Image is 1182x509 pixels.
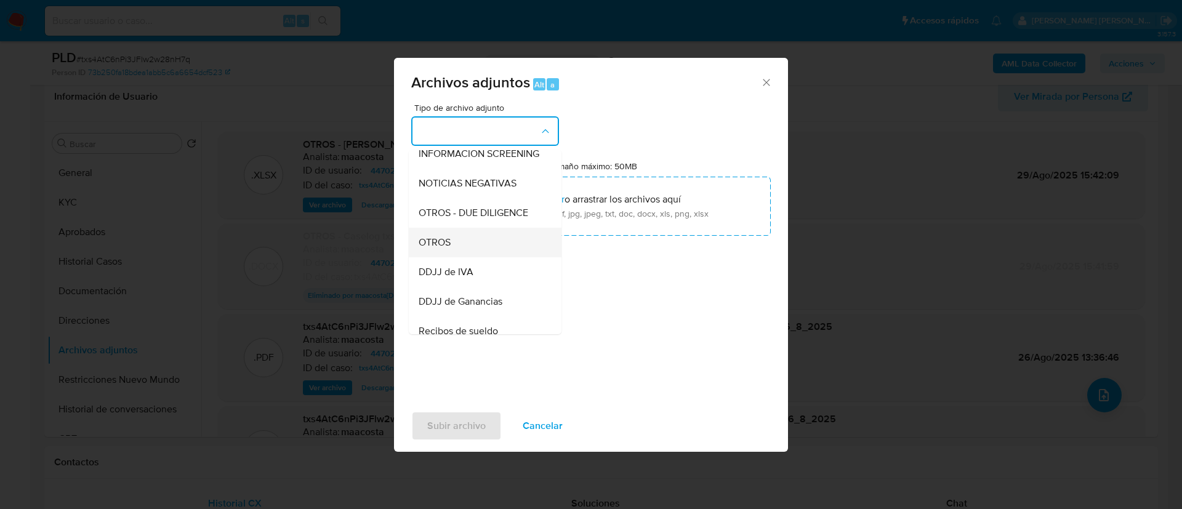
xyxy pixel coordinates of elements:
[419,148,539,160] span: INFORMACIÓN SCREENING
[419,266,473,278] span: DDJJ de IVA
[523,412,563,439] span: Cancelar
[534,79,544,90] span: Alt
[414,103,562,112] span: Tipo de archivo adjunto
[419,207,528,219] span: OTROS - DUE DILIGENCE
[419,325,498,337] span: Recibos de sueldo
[419,236,451,249] span: OTROS
[760,76,771,87] button: Cerrar
[411,71,530,93] span: Archivos adjuntos
[507,411,579,441] button: Cancelar
[550,79,555,90] span: a
[419,177,517,190] span: NOTICIAS NEGATIVAS
[549,161,637,172] label: Tamaño máximo: 50MB
[419,295,502,308] span: DDJJ de Ganancias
